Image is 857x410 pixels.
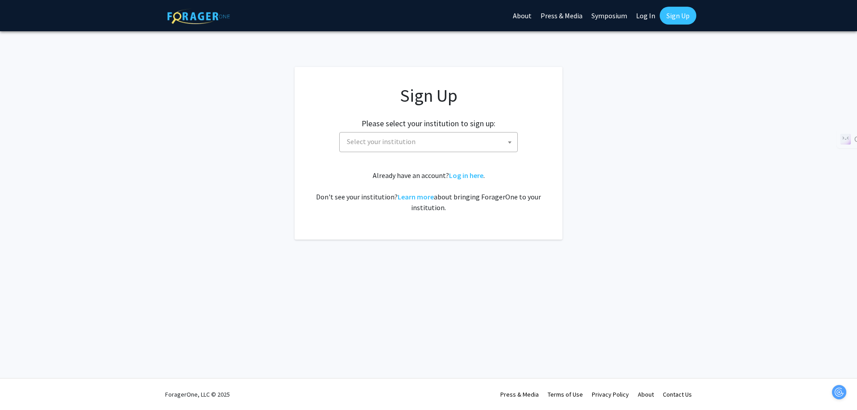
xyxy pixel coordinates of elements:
img: ForagerOne Logo [167,8,230,24]
span: Select your institution [347,137,416,146]
a: Contact Us [663,390,692,398]
div: ForagerOne, LLC © 2025 [165,379,230,410]
a: Log in here [449,171,483,180]
a: Sign Up [660,7,696,25]
div: Already have an account? . Don't see your institution? about bringing ForagerOne to your institut... [312,170,545,213]
a: Learn more about bringing ForagerOne to your institution [398,192,434,201]
span: Select your institution [343,133,517,151]
h1: Sign Up [312,85,545,106]
a: Terms of Use [548,390,583,398]
h2: Please select your institution to sign up: [362,119,495,128]
span: Select your institution [339,132,518,152]
a: Press & Media [500,390,539,398]
a: Privacy Policy [592,390,629,398]
a: About [638,390,654,398]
